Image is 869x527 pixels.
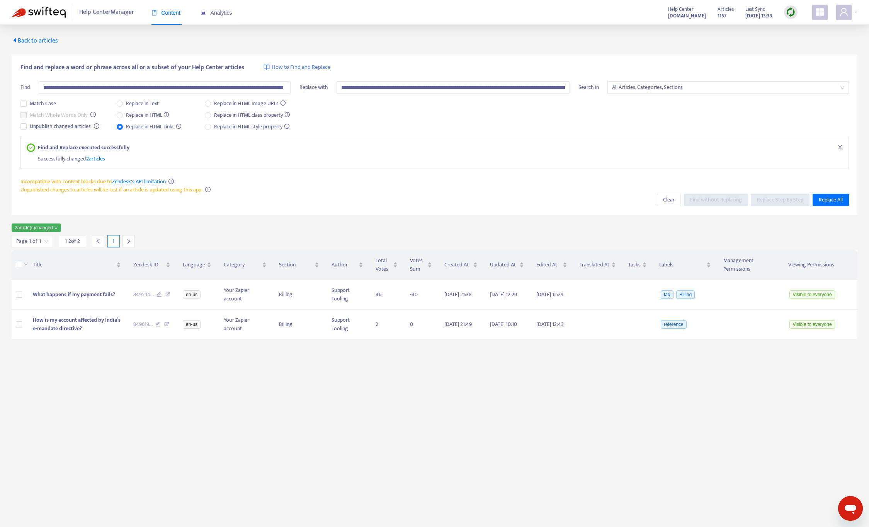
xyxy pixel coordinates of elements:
[490,320,517,329] span: [DATE] 10:10
[127,250,177,280] th: Zendesk ID
[490,261,518,269] span: Updated At
[20,83,30,92] span: Find
[573,250,622,280] th: Translated At
[718,5,734,14] span: Articles
[183,290,201,299] span: en-us
[123,111,172,119] span: Replace in HTML
[211,111,293,119] span: Replace in HTML class property
[65,237,80,245] span: 1 - 2 of 2
[133,320,153,329] span: 849619 ...
[211,99,289,108] span: Replace in HTML Image URLs
[404,280,438,310] td: -40
[12,7,66,18] img: Swifteq
[838,496,863,521] iframe: Button to launch messaging window
[815,7,825,17] span: appstore
[628,261,641,269] span: Tasks
[20,63,244,72] span: Find and replace a word or phrase across all or a subset of your Help Center articles
[12,223,61,232] span: 2 article(s) changed
[279,261,313,269] span: Section
[325,280,370,310] td: Support Tooling
[536,320,564,329] span: [DATE] 12:43
[24,262,28,266] span: down
[490,290,517,299] span: [DATE] 12:29
[612,82,844,93] span: All Articles, Categories, Sections
[622,250,653,280] th: Tasks
[33,261,115,269] span: Title
[211,123,293,131] span: Replace in HTML style property
[218,250,272,280] th: Category
[819,196,843,204] span: Replace All
[273,280,325,310] td: Billing
[536,290,563,299] span: [DATE] 12:29
[663,196,675,204] span: Clear
[782,250,857,280] th: Viewing Permissions
[717,250,782,280] th: Management Permissions
[218,310,272,339] td: Your Zapier account
[27,111,90,119] span: Match Whole Words Only
[27,122,94,131] span: Unpublish changed articles
[299,83,328,92] span: Replace with
[38,143,129,152] strong: Find and Replace executed successfully
[123,99,162,108] span: Replace in Text
[657,194,681,206] button: Clear
[12,37,18,43] span: caret-left
[580,261,610,269] span: Translated At
[112,177,166,186] a: Zendesk's API limitation
[133,261,165,269] span: Zendesk ID
[745,12,772,20] strong: [DATE] 13:33
[201,10,232,16] span: Analytics
[107,235,120,247] div: 1
[38,152,843,163] div: Successfully changed
[90,112,96,117] span: info-circle
[27,250,127,280] th: Title
[177,250,218,280] th: Language
[264,64,270,70] img: image-link
[79,5,134,20] span: Help Center Manager
[218,280,272,310] td: Your Zapier account
[786,7,796,17] img: sync.dc5367851b00ba804db3.png
[20,185,202,194] span: Unpublished changes to articles will be lost if an article is updated using this app.
[484,250,530,280] th: Updated At
[325,250,370,280] th: Author
[151,10,157,15] span: book
[789,290,835,299] span: Visible to everyone
[438,250,484,280] th: Created At
[444,290,471,299] span: [DATE] 21:38
[29,145,33,150] span: check
[33,290,115,299] span: What happens if my payment fails?
[332,261,357,269] span: Author
[33,316,121,333] span: How is my account affected by India’s e-mandate directive?
[536,261,561,269] span: Edited At
[668,5,694,14] span: Help Center
[404,250,438,280] th: Votes Sum
[86,154,105,163] span: 2 articles
[404,310,438,339] td: 0
[718,12,726,20] strong: 1157
[751,194,809,206] button: Replace Step By Step
[659,261,705,269] span: Labels
[94,123,99,129] span: info-circle
[444,320,472,329] span: [DATE] 21:49
[273,310,325,339] td: Billing
[272,63,331,72] span: How to Find and Replace
[54,226,58,230] span: close
[369,280,404,310] td: 46
[264,63,331,72] a: How to Find and Replace
[661,320,687,329] span: reference
[444,261,471,269] span: Created At
[837,145,843,150] span: close
[205,187,211,192] span: info-circle
[653,250,717,280] th: Labels
[325,310,370,339] td: Support Tooling
[369,250,404,280] th: Total Votes
[530,250,573,280] th: Edited At
[410,256,426,273] span: Votes Sum
[839,7,849,17] span: user
[224,261,260,269] span: Category
[133,290,154,299] span: 849594 ...
[183,261,205,269] span: Language
[12,36,58,46] span: Back to articles
[668,12,706,20] strong: [DOMAIN_NAME]
[578,83,599,92] span: Search in
[661,290,673,299] span: faq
